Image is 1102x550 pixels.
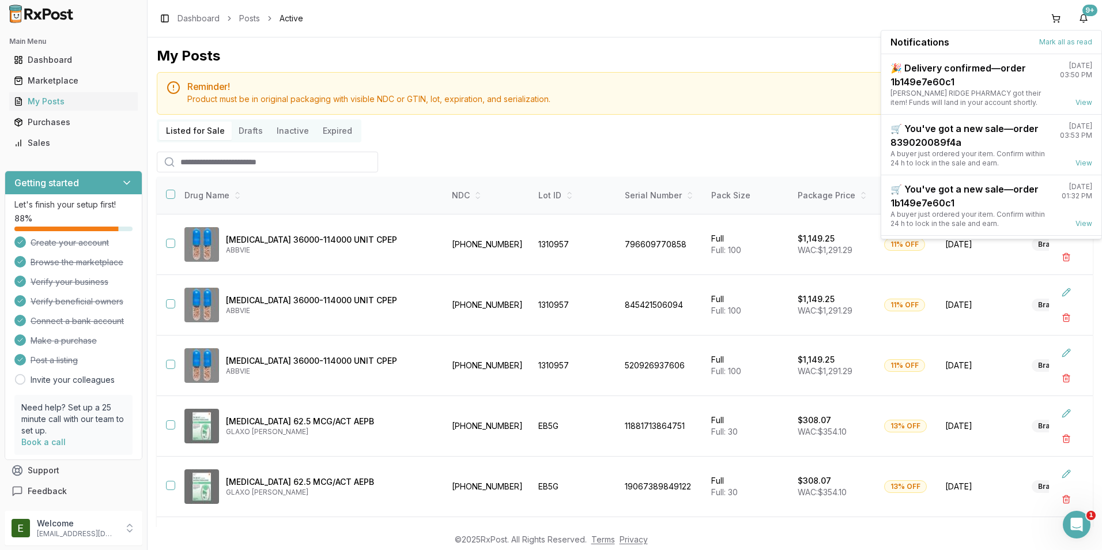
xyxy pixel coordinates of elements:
div: A buyer just ordered your item. Confirm within 24 h to lock in the sale and earn. [890,149,1051,168]
button: Delete [1056,247,1077,268]
td: EB5G [531,457,618,517]
div: My Posts [157,47,220,67]
iframe: Intercom live chat [1063,511,1090,538]
td: 11881713864751 [618,396,704,457]
p: $308.07 [798,475,831,487]
button: Delete [1056,307,1077,328]
button: Delete [1056,489,1077,510]
p: [MEDICAL_DATA] 36000-114000 UNIT CPEP [226,234,436,246]
h2: Main Menu [9,37,138,46]
td: EB5G [531,396,618,457]
button: Mark all as read [1039,37,1092,47]
div: 03:53 PM [1060,131,1092,140]
td: 1310957 [531,214,618,275]
span: 88 % [14,213,32,224]
button: Delete [1056,368,1077,389]
td: [PHONE_NUMBER] [445,336,531,396]
h5: Reminder! [187,82,1083,91]
a: View [1075,98,1092,107]
button: Listed for Sale [159,122,232,140]
button: Delete [1056,428,1077,449]
button: Dashboard [5,51,142,69]
button: Expired [316,122,359,140]
p: GLAXO [PERSON_NAME] [226,488,436,497]
span: Full: 100 [711,366,741,376]
a: Posts [239,13,260,24]
p: GLAXO [PERSON_NAME] [226,427,436,436]
span: [DATE] [945,481,1018,492]
span: [DATE] [945,420,1018,432]
div: Brand New [1032,238,1082,251]
p: [MEDICAL_DATA] 36000-114000 UNIT CPEP [226,355,436,367]
div: Product must be in original packaging with visible NDC or GTIN, lot, expiration, and serialization. [187,93,1083,105]
td: 845421506094 [618,275,704,336]
div: [DATE] [1069,61,1092,70]
a: Invite your colleagues [31,374,115,386]
div: Brand New [1032,420,1082,432]
td: 1310957 [531,336,618,396]
div: Brand New [1032,359,1082,372]
button: Edit [1056,342,1077,363]
div: Dashboard [14,54,133,66]
span: Verify your business [31,276,108,288]
td: 520926937606 [618,336,704,396]
span: Full: 30 [711,427,738,436]
div: [DATE] [1069,122,1092,131]
button: Edit [1056,403,1077,424]
div: 9+ [1082,5,1097,16]
span: Browse the marketplace [31,257,123,268]
span: Full: 100 [711,306,741,315]
div: [PERSON_NAME] RIDGE PHARMACY got their item! Funds will land in your account shortly. [890,89,1051,107]
p: $1,149.25 [798,293,835,305]
div: Brand New [1032,480,1082,493]
div: 11% OFF [884,238,925,251]
p: ABBVIE [226,367,436,376]
span: WAC: $1,291.29 [798,306,852,315]
div: Marketplace [14,75,133,86]
div: 🛒 You've got a new sale—order 839020089f4a [890,122,1051,149]
a: Privacy [620,534,648,544]
img: Creon 36000-114000 UNIT CPEP [184,348,219,383]
p: [MEDICAL_DATA] 62.5 MCG/ACT AEPB [226,416,436,427]
img: Incruse Ellipta 62.5 MCG/ACT AEPB [184,469,219,504]
span: WAC: $354.10 [798,427,847,436]
div: 13% OFF [884,420,927,432]
img: RxPost Logo [5,5,78,23]
span: [DATE] [945,299,1018,311]
td: Full [704,214,791,275]
button: Drafts [232,122,270,140]
p: $1,149.25 [798,354,835,366]
div: 13% OFF [884,480,927,493]
p: ABBVIE [226,306,436,315]
td: Full [704,275,791,336]
a: Dashboard [9,50,138,70]
a: Dashboard [178,13,220,24]
div: My Posts [14,96,133,107]
div: Drug Name [184,190,436,201]
span: 1 [1086,511,1096,520]
span: [DATE] [945,360,1018,371]
td: 1310957 [531,275,618,336]
div: NDC [452,190,524,201]
span: Make a purchase [31,335,97,346]
div: [DATE] [1069,182,1092,191]
img: Creon 36000-114000 UNIT CPEP [184,227,219,262]
span: WAC: $1,291.29 [798,245,852,255]
p: [MEDICAL_DATA] 62.5 MCG/ACT AEPB [226,476,436,488]
span: Verify beneficial owners [31,296,123,307]
div: Serial Number [625,190,697,201]
button: Edit [1056,464,1077,484]
h3: Getting started [14,176,79,190]
td: 796609770858 [618,214,704,275]
td: Full [704,457,791,517]
div: Package Price [798,190,870,201]
p: $308.07 [798,415,831,426]
button: Sales [5,134,142,152]
p: Welcome [37,518,117,529]
th: Pack Size [704,177,791,214]
div: 🎉 Delivery confirmed—order 1b149e7e60c1 [890,61,1051,89]
a: Purchases [9,112,138,133]
div: 11% OFF [884,299,925,311]
div: A buyer just ordered your item. Confirm within 24 h to lock in the sale and earn. [890,210,1052,228]
a: Marketplace [9,70,138,91]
